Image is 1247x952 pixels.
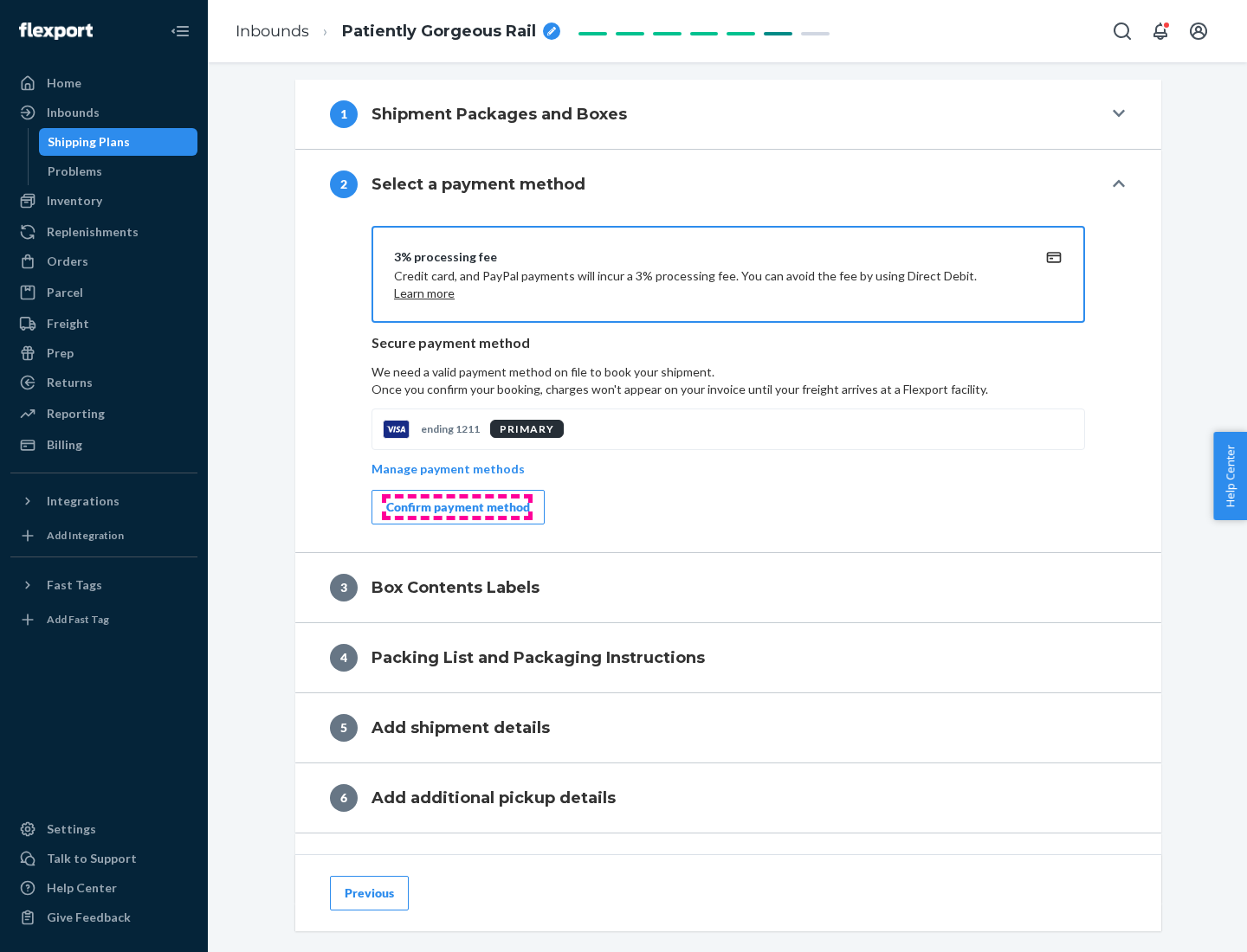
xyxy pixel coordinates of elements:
[372,103,627,125] h4: Shipment Packages and Boxes
[10,187,197,215] a: Inventory
[372,363,1085,398] p: We need a valid payment method on file to book your shipment.
[47,223,139,241] div: Replenishments
[236,22,309,41] a: Inbounds
[10,339,197,367] a: Prep
[372,333,1085,353] p: Secure payment method
[47,284,83,301] div: Parcel
[48,163,102,180] div: Problems
[10,487,197,515] button: Integrations
[295,623,1161,692] button: 4Packing List and Packaging Instructions
[330,644,358,672] div: 4
[421,421,480,436] p: ending 1211
[330,784,358,812] div: 6
[330,170,358,198] div: 2
[39,158,198,185] a: Problems
[47,315,89,332] div: Freight
[1213,432,1247,520] button: Help Center
[10,431,197,459] a: Billing
[163,14,197,48] button: Close Navigation
[47,879,117,897] div: Help Center
[47,74,81,92] div: Home
[10,571,197,599] button: Fast Tags
[10,248,197,275] a: Orders
[222,6,574,57] ol: breadcrumbs
[10,99,197,126] a: Inbounds
[372,381,1085,398] p: Once you confirm your booking, charges won't appear on your invoice until your freight arrives at...
[47,576,102,594] div: Fast Tags
[47,436,82,453] div: Billing
[295,150,1161,219] button: 2Select a payment method
[372,717,550,739] h4: Add shipment details
[10,69,197,97] a: Home
[394,285,455,302] button: Learn more
[10,874,197,902] a: Help Center
[1181,14,1216,48] button: Open account menu
[10,400,197,428] a: Reporting
[372,787,616,809] h4: Add additional pickup details
[47,374,93,391] div: Returns
[47,344,74,362] div: Prep
[330,574,358,601] div: 3
[10,218,197,246] a: Replenishments
[10,904,197,931] button: Give Feedback
[39,128,198,156] a: Shipping Plans
[47,492,120,510] div: Integrations
[295,693,1161,762] button: 5Add shipment details
[295,553,1161,622] button: 3Box Contents Labels
[490,420,564,438] div: PRIMARY
[372,173,585,196] h4: Select a payment method
[47,612,109,627] div: Add Fast Tag
[47,253,88,270] div: Orders
[19,23,93,40] img: Flexport logo
[47,104,100,121] div: Inbounds
[330,100,358,128] div: 1
[295,80,1161,149] button: 1Shipment Packages and Boxes
[47,405,105,422] div: Reporting
[10,522,197,550] a: Add Integration
[386,499,530,516] div: Confirm payment method
[47,192,102,209] div: Inventory
[47,850,137,867] div: Talk to Support
[372,646,705,669] h4: Packing List and Packaging Instructions
[372,460,525,478] p: Manage payment methods
[47,909,131,926] div: Give Feedback
[1143,14,1178,48] button: Open notifications
[47,820,96,838] div: Settings
[10,279,197,306] a: Parcel
[372,490,545,524] button: Confirm payment method
[295,833,1161,903] button: 7Shipping Quote
[10,369,197,396] a: Returns
[342,21,536,43] span: Patiently Gorgeous Rail
[10,845,197,872] a: Talk to Support
[330,714,358,742] div: 5
[295,763,1161,833] button: 6Add additional pickup details
[330,876,409,910] button: Previous
[1105,14,1140,48] button: Open Search Box
[48,133,130,151] div: Shipping Plans
[394,248,1021,266] div: 3% processing fee
[394,267,1021,302] p: Credit card, and PayPal payments will incur a 3% processing fee. You can avoid the fee by using D...
[10,815,197,843] a: Settings
[47,528,124,543] div: Add Integration
[10,606,197,634] a: Add Fast Tag
[10,310,197,338] a: Freight
[372,576,540,599] h4: Box Contents Labels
